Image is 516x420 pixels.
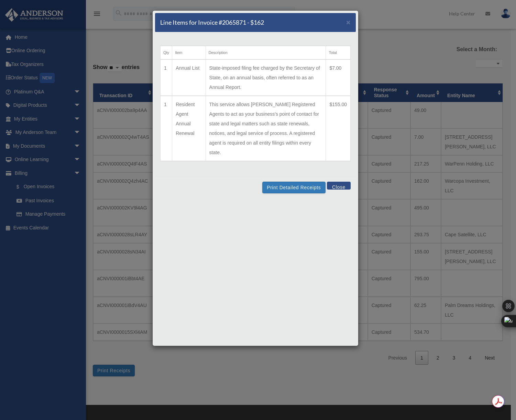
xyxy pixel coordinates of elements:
[161,96,172,161] td: 1
[262,182,325,193] button: Print Detailed Receipts
[346,19,351,26] button: Close
[161,46,172,60] th: Qty
[172,46,206,60] th: Item
[172,96,206,161] td: Resident Agent Annual Renewal
[172,59,206,96] td: Annual List
[346,18,351,26] span: ×
[160,18,264,27] h5: Line Items for Invoice #2065871 - $162
[327,182,351,190] button: Close
[161,59,172,96] td: 1
[206,46,326,60] th: Description
[326,46,351,60] th: Total
[326,96,351,161] td: $155.00
[206,96,326,161] td: This service allows [PERSON_NAME] Registered Agents to act as your business's point of contact fo...
[326,59,351,96] td: $7.00
[206,59,326,96] td: State-imposed filing fee charged by the Secretary of State, on an annual basis, often referred to...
